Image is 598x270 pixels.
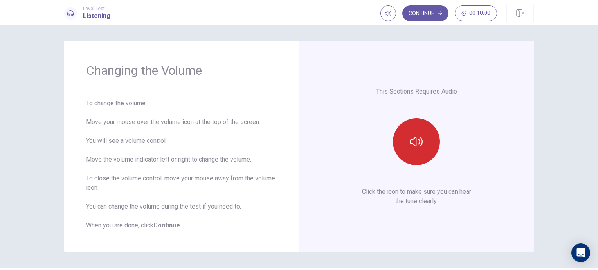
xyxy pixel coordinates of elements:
span: 00:10:00 [469,10,490,16]
p: Click the icon to make sure you can hear the tune clearly. [362,187,471,206]
span: Level Test [83,6,110,11]
button: 00:10:00 [455,5,497,21]
p: This Sections Requires Audio [376,87,457,96]
b: Continue [153,221,180,229]
div: To change the volume: Move your mouse over the volume icon at the top of the screen. You will see... [86,99,277,230]
h1: Changing the Volume [86,63,277,78]
div: Open Intercom Messenger [571,243,590,262]
button: Continue [402,5,448,21]
h1: Listening [83,11,110,21]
